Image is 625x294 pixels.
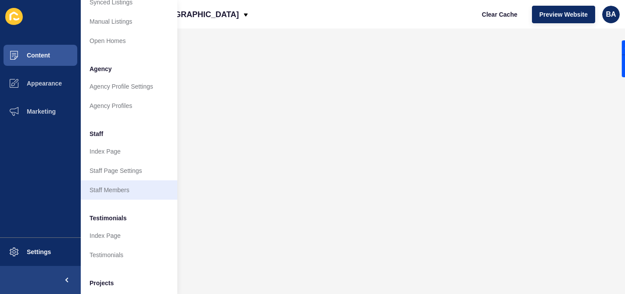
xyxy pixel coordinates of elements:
[81,31,177,50] a: Open Homes
[81,180,177,200] a: Staff Members
[532,6,595,23] button: Preview Website
[90,129,103,138] span: Staff
[81,245,177,265] a: Testimonials
[90,279,114,287] span: Projects
[81,142,177,161] a: Index Page
[539,10,588,19] span: Preview Website
[81,161,177,180] a: Staff Page Settings
[474,6,525,23] button: Clear Cache
[606,10,616,19] span: BA
[81,96,177,115] a: Agency Profiles
[482,10,517,19] span: Clear Cache
[81,77,177,96] a: Agency Profile Settings
[90,65,112,73] span: Agency
[81,226,177,245] a: Index Page
[90,214,127,222] span: Testimonials
[81,12,177,31] a: Manual Listings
